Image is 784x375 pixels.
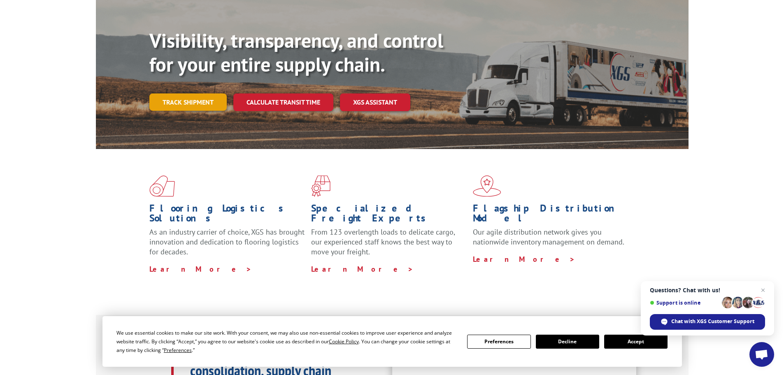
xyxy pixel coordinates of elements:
span: Cookie Policy [329,338,359,345]
span: Our agile distribution network gives you nationwide inventory management on demand. [473,227,624,247]
img: xgs-icon-flagship-distribution-model-red [473,175,501,197]
b: Visibility, transparency, and control for your entire supply chain. [149,28,443,77]
span: Questions? Chat with us! [650,287,765,293]
button: Preferences [467,335,530,349]
button: Accept [604,335,668,349]
a: Calculate transit time [233,93,333,111]
a: Learn More > [149,264,252,274]
span: Close chat [758,285,768,295]
div: Chat with XGS Customer Support [650,314,765,330]
span: Support is online [650,300,719,306]
img: xgs-icon-total-supply-chain-intelligence-red [149,175,175,197]
h1: Flooring Logistics Solutions [149,203,305,227]
div: Cookie Consent Prompt [102,316,682,367]
div: We use essential cookies to make our site work. With your consent, we may also use non-essential ... [116,328,457,354]
a: Learn More > [311,264,414,274]
span: Preferences [164,347,192,354]
p: From 123 overlength loads to delicate cargo, our experienced staff knows the best way to move you... [311,227,467,264]
a: Track shipment [149,93,227,111]
span: Chat with XGS Customer Support [671,318,754,325]
img: xgs-icon-focused-on-flooring-red [311,175,330,197]
a: XGS ASSISTANT [340,93,410,111]
span: As an industry carrier of choice, XGS has brought innovation and dedication to flooring logistics... [149,227,305,256]
button: Decline [536,335,599,349]
h1: Specialized Freight Experts [311,203,467,227]
div: Open chat [749,342,774,367]
h1: Flagship Distribution Model [473,203,628,227]
a: Learn More > [473,254,575,264]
